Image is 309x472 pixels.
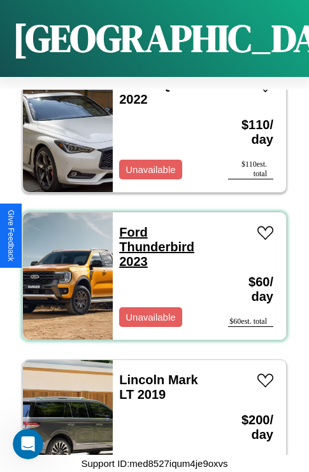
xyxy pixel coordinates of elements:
h3: $ 110 / day [228,105,273,160]
div: $ 60 est. total [228,317,273,327]
h3: $ 200 / day [228,400,273,455]
a: Infiniti QX50 2022 [119,78,194,106]
iframe: Intercom live chat [13,429,43,459]
a: Lincoln Mark LT 2019 [119,373,198,401]
p: Support ID: med8527iqum4je9oxvs [81,455,227,472]
a: Ford Thunderbird 2023 [119,225,194,268]
p: Unavailable [126,161,175,178]
h3: $ 60 / day [228,262,273,317]
p: Unavailable [126,309,175,326]
div: Give Feedback [6,210,15,261]
div: $ 110 est. total [228,160,273,179]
